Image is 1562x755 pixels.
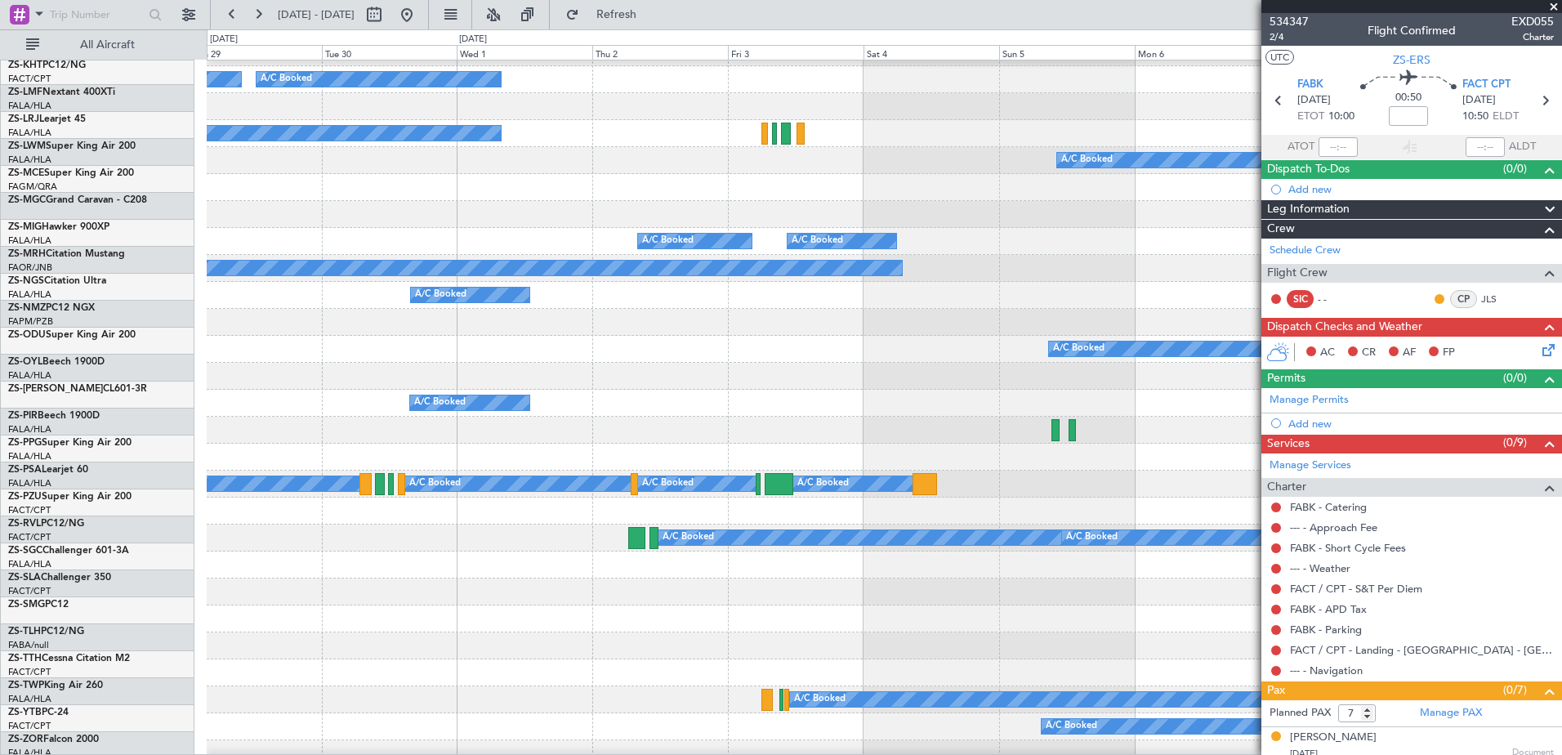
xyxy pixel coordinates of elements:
span: ZS-[PERSON_NAME] [8,384,103,394]
a: ZS-NGSCitation Ultra [8,276,106,286]
span: Flight Crew [1267,264,1328,283]
span: ZS-LMF [8,87,42,97]
a: FABK - Short Cycle Fees [1290,541,1406,555]
div: A/C Booked [261,67,312,92]
div: A/C Booked [1061,148,1113,172]
a: FACT / CPT - S&T Per Diem [1290,582,1422,596]
a: ZS-TWPKing Air 260 [8,681,103,690]
a: ZS-TLHPC12/NG [8,627,84,637]
a: Manage Permits [1270,392,1349,409]
span: Dispatch To-Dos [1267,160,1350,179]
div: Add new [1288,182,1554,196]
div: Thu 2 [592,45,728,60]
a: FALA/HLA [8,693,51,705]
span: ZS-PIR [8,411,38,421]
a: FACT/CPT [8,531,51,543]
span: ZS-MGC [8,195,46,205]
span: ZS-YTB [8,708,42,717]
a: FALA/HLA [8,369,51,382]
div: Wed 1 [457,45,592,60]
a: FABK - APD Tax [1290,602,1367,616]
span: ZS-MRH [8,249,46,259]
span: ZS-PSA [8,465,42,475]
div: A/C Booked [663,525,714,550]
button: Refresh [558,2,656,28]
a: FALA/HLA [8,450,51,462]
a: ZS-LWMSuper King Air 200 [8,141,136,151]
div: A/C Booked [794,687,846,712]
a: ZS-SLAChallenger 350 [8,573,111,583]
div: Sat 4 [864,45,999,60]
div: Flight Confirmed [1368,22,1456,39]
a: ZS-MCESuper King Air 200 [8,168,134,178]
span: ZS-OYL [8,357,42,367]
span: ELDT [1493,109,1519,125]
div: [DATE] [459,33,487,47]
a: ZS-PIRBeech 1900D [8,411,100,421]
span: 534347 [1270,13,1309,30]
a: ZS-MIGHawker 900XP [8,222,109,232]
div: A/C Booked [415,283,466,307]
div: A/C Booked [409,471,461,496]
span: ZS-LWM [8,141,46,151]
a: ZS-LRJLearjet 45 [8,114,86,124]
a: FALA/HLA [8,288,51,301]
span: ZS-SGC [8,546,42,556]
div: Mon 29 [186,45,322,60]
span: FP [1443,345,1455,361]
div: CP [1450,290,1477,308]
a: FACT/CPT [8,666,51,678]
a: ZS-RVLPC12/NG [8,519,84,529]
span: All Aircraft [42,39,172,51]
label: Planned PAX [1270,705,1331,721]
span: Pax [1267,681,1285,700]
span: FACT CPT [1462,77,1511,93]
a: ZS-PSALearjet 60 [8,465,88,475]
span: ZS-MIG [8,222,42,232]
span: (0/0) [1503,160,1527,177]
span: Leg Information [1267,200,1350,219]
button: UTC [1265,50,1294,65]
div: SIC [1287,290,1314,308]
div: [PERSON_NAME] [1290,730,1377,746]
span: ZS-ZOR [8,735,43,744]
span: Crew [1267,220,1295,239]
span: ZS-TLH [8,627,41,637]
a: FALA/HLA [8,100,51,112]
a: ZS-[PERSON_NAME]CL601-3R [8,384,147,394]
a: ZS-PZUSuper King Air 200 [8,492,132,502]
div: Sun 5 [999,45,1135,60]
span: ZS-SMG [8,600,45,610]
span: (0/7) [1503,681,1527,699]
div: Tue 30 [322,45,457,60]
a: FALA/HLA [8,127,51,139]
span: ATOT [1288,139,1314,155]
a: FAPM/PZB [8,315,53,328]
a: ZS-SMGPC12 [8,600,69,610]
input: Trip Number [50,2,144,27]
a: FABA/null [8,639,49,651]
a: --- - Navigation [1290,663,1363,677]
a: ZS-NMZPC12 NGX [8,303,95,313]
div: A/C Booked [642,471,694,496]
a: ZS-SGCChallenger 601-3A [8,546,129,556]
div: Fri 3 [728,45,864,60]
a: FACT/CPT [8,73,51,85]
span: 2/4 [1270,30,1309,44]
span: ZS-NGS [8,276,44,286]
span: ZS-ODU [8,330,46,340]
a: ZS-MRHCitation Mustang [8,249,125,259]
a: ZS-TTHCessna Citation M2 [8,654,130,663]
span: Services [1267,435,1310,453]
span: 10:50 [1462,109,1488,125]
span: AF [1403,345,1416,361]
span: FABK [1297,77,1323,93]
a: Schedule Crew [1270,243,1341,259]
span: ZS-NMZ [8,303,46,313]
span: ZS-SLA [8,573,41,583]
a: FALA/HLA [8,558,51,570]
div: [DATE] [210,33,238,47]
span: [DATE] [1297,92,1331,109]
a: ZS-MGCGrand Caravan - C208 [8,195,147,205]
div: - - [1318,292,1354,306]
